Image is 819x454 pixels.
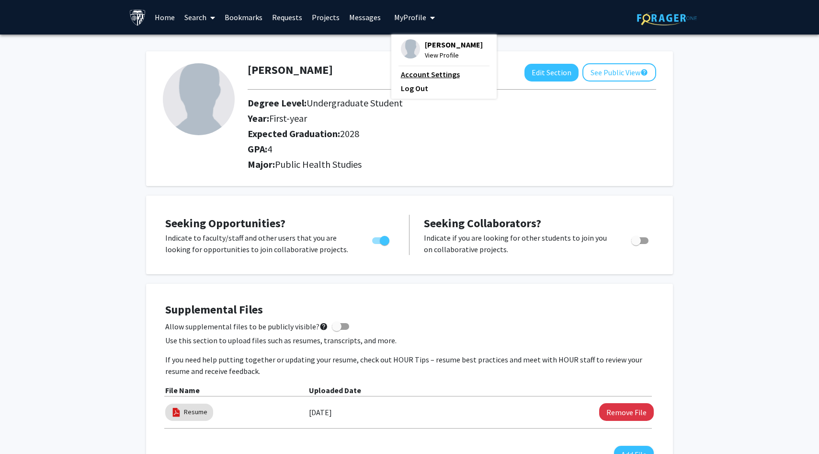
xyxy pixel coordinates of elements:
h4: Supplemental Files [165,303,654,317]
label: [DATE] [309,404,332,420]
button: Remove Resume File [599,403,654,421]
h2: Expected Graduation: [248,128,641,140]
button: See Public View [582,63,656,81]
span: 2028 [340,128,359,140]
p: If you need help putting together or updating your resume, check out HOUR Tips – resume best prac... [165,354,654,377]
span: My Profile [394,12,426,22]
span: First-year [269,112,307,124]
a: Search [180,0,220,34]
img: ForagerOne Logo [637,11,697,25]
a: Requests [267,0,307,34]
span: Seeking Opportunities? [165,216,285,231]
img: Profile Picture [163,63,235,135]
a: Home [150,0,180,34]
p: Use this section to upload files such as resumes, transcripts, and more. [165,335,654,346]
b: File Name [165,385,200,395]
mat-icon: help [319,321,328,332]
span: Seeking Collaborators? [424,216,541,231]
span: Undergraduate Student [307,97,403,109]
b: Uploaded Date [309,385,361,395]
h2: Major: [248,159,656,170]
span: 4 [267,143,272,155]
div: Profile Picture[PERSON_NAME]View Profile [401,39,483,60]
h2: Degree Level: [248,97,641,109]
img: Johns Hopkins University Logo [129,9,146,26]
iframe: Chat [7,411,41,447]
img: pdf_icon.png [171,407,182,418]
h1: [PERSON_NAME] [248,63,333,77]
p: Indicate if you are looking for other students to join you on collaborative projects. [424,232,613,255]
span: [PERSON_NAME] [425,39,483,50]
h2: Year: [248,113,641,124]
a: Messages [344,0,386,34]
span: Public Health Studies [275,158,362,170]
button: Edit Section [524,64,579,81]
span: View Profile [425,50,483,60]
mat-icon: help [640,67,648,78]
img: Profile Picture [401,39,420,58]
span: Allow supplemental files to be publicly visible? [165,321,328,332]
a: Log Out [401,82,487,94]
a: Projects [307,0,344,34]
div: Toggle [368,232,395,246]
a: Bookmarks [220,0,267,34]
p: Indicate to faculty/staff and other users that you are looking for opportunities to join collabor... [165,232,354,255]
a: Resume [184,407,207,417]
a: Account Settings [401,69,487,80]
div: Toggle [627,232,654,246]
h2: GPA: [248,143,641,155]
